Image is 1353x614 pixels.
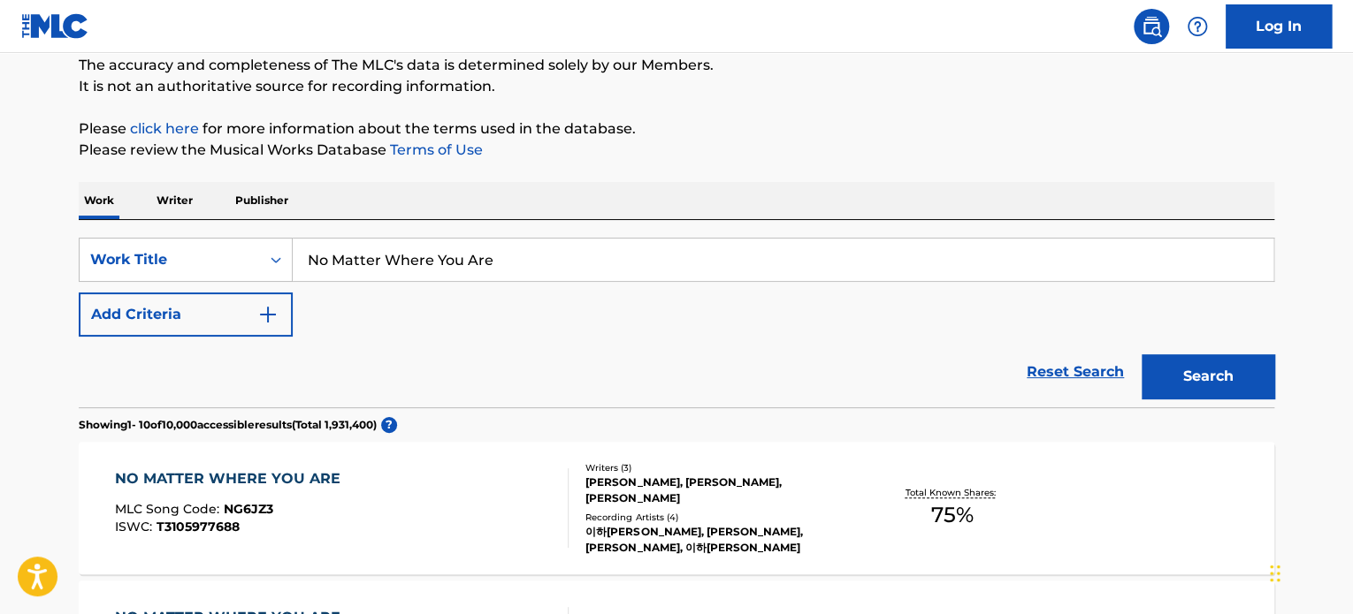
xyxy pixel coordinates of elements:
[79,118,1274,140] p: Please for more information about the terms used in the database.
[585,511,852,524] div: Recording Artists ( 4 )
[79,417,377,433] p: Showing 1 - 10 of 10,000 accessible results (Total 1,931,400 )
[585,474,852,506] div: [PERSON_NAME], [PERSON_NAME], [PERSON_NAME]
[151,182,198,219] p: Writer
[230,182,294,219] p: Publisher
[585,524,852,556] div: 이하[PERSON_NAME], [PERSON_NAME], [PERSON_NAME], 이하[PERSON_NAME]
[79,442,1274,574] a: NO MATTER WHERE YOU AREMLC Song Code:NG6JZ3ISWC:T3105977688Writers (3)[PERSON_NAME], [PERSON_NAME...
[1270,547,1280,600] div: Drag
[386,141,483,158] a: Terms of Use
[1141,16,1162,37] img: search
[1180,9,1215,44] div: Help
[1265,529,1353,614] iframe: Chat Widget
[157,519,240,534] span: T3105977688
[21,13,89,39] img: MLC Logo
[224,501,273,517] span: NG6JZ3
[115,519,157,534] span: ISWC :
[79,238,1274,407] form: Search Form
[130,120,199,137] a: click here
[79,76,1274,97] p: It is not an authoritative source for recording information.
[1187,16,1208,37] img: help
[1142,354,1274,398] button: Search
[79,182,119,219] p: Work
[115,501,224,517] span: MLC Song Code :
[381,417,397,433] span: ?
[79,55,1274,76] p: The accuracy and completeness of The MLC's data is determined solely by our Members.
[115,468,349,489] div: NO MATTER WHERE YOU ARE
[79,292,293,337] button: Add Criteria
[79,140,1274,161] p: Please review the Musical Works Database
[931,499,974,531] span: 75 %
[1018,352,1133,391] a: Reset Search
[585,461,852,474] div: Writers ( 3 )
[1226,4,1332,49] a: Log In
[90,249,249,270] div: Work Title
[1134,9,1169,44] a: Public Search
[257,304,279,325] img: 9d2ae6d4665cec9f34b9.svg
[905,486,999,499] p: Total Known Shares:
